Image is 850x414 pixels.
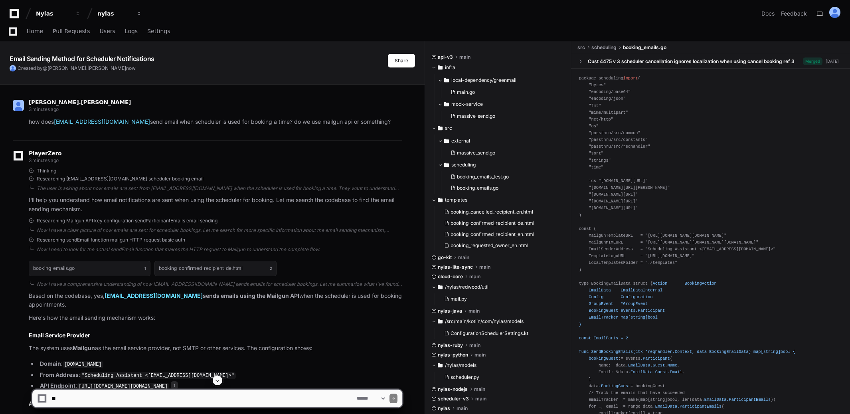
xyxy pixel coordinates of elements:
span: ConfigurationSchedulerSettings.kt [451,330,528,337]
a: [EMAIL_ADDRESS][DOMAIN_NAME] [105,292,203,299]
div: Now I have a comprehensive understanding of how [EMAIL_ADDRESS][DOMAIN_NAME] sends emails for sch... [37,281,402,287]
svg: Directory [438,361,443,370]
button: infra [431,61,565,74]
span: massive_send.go [457,150,495,156]
span: main.go [457,89,475,95]
svg: Directory [438,317,443,326]
svg: Directory [438,282,443,292]
button: Nylas [33,6,84,21]
strong: Domain [40,360,61,367]
code: "Scheduling Assistant <[EMAIL_ADDRESS][DOMAIN_NAME]>" [80,372,236,379]
button: booking_emails_test.go [447,171,560,182]
span: Created by [18,65,136,71]
a: Pull Requests [53,22,90,41]
span: Users [100,29,115,34]
span: mock-service [451,101,483,107]
span: nylas-python [438,352,468,358]
span: main [469,342,480,349]
span: Researching Mailgun API key configuration sendParticipantEmails email sending [37,218,217,224]
span: booking_emails_test.go [457,174,509,180]
strong: From Address [40,371,79,378]
button: booking_requested_owner_en.html [441,240,560,251]
span: booking_emails.go [457,185,498,191]
span: /nylas/models [445,362,476,368]
a: Settings [147,22,170,41]
span: scheduling [591,44,617,51]
button: main.go [447,87,560,98]
h1: booking_confirmed_recipient_de.html [159,266,243,271]
span: Action BookingAction EmailData EmailDataInternal Config Configuration GroupEvent *GroupEvent Book... [579,281,795,361]
span: src [577,44,585,51]
button: external [438,135,565,147]
span: .Participant [640,356,670,361]
span: Merged [803,57,822,65]
span: PlayerZero [29,151,61,156]
span: src [445,125,452,131]
div: Nylas [36,10,70,18]
span: Logs [125,29,138,34]
span: .Guest [653,370,668,374]
button: Share [388,54,415,67]
span: Researching sendEmail function mailgun HTTP request basic auth [37,237,185,243]
p: Here's how the email sending mechanism works: [29,313,402,323]
span: [PERSON_NAME].[PERSON_NAME] [29,99,131,105]
button: scheduler.py [441,372,560,383]
button: massive_send.go [447,111,560,122]
a: Docs [761,10,775,18]
div: Cust 4475 v 3 scheduler cancellation ignores localization when using cancel booking ref 3 [588,58,795,65]
div: The user is asking about how emails are sent from [EMAIL_ADDRESS][DOMAIN_NAME] when the scheduler... [37,185,402,192]
a: Home [27,22,43,41]
span: nylas-lite-sync [438,264,473,270]
span: booking_emails.go [623,44,666,51]
strong: sends emails using the Mailgun API [105,292,299,299]
li: : [38,370,402,380]
p: The system uses as the email service provider, not SMTP or other services. The configuration shows: [29,344,402,353]
span: go-kit [438,254,452,261]
span: cloud-core [438,273,463,280]
svg: Directory [444,75,449,85]
svg: Directory [444,136,449,146]
span: booking_confirmed_recipient_en.html [451,231,534,238]
span: Home [27,29,43,34]
span: .EmailData [628,370,653,374]
button: scheduling [438,158,565,171]
span: api-v3 [438,54,453,60]
span: main [469,273,480,280]
button: /nylas/redwood/util [431,281,565,293]
span: now [126,65,136,71]
img: ALV-UjUTLTKDo2-V5vjG4wR1buipwogKm1wWuvNrTAMaancOL2w8d8XiYMyzUPCyapUwVg1DhQ_h_MBM3ufQigANgFbfgRVfo... [829,7,840,18]
a: Logs [125,22,138,41]
button: mail.py [441,293,560,305]
a: Users [100,22,115,41]
p: Based on the codebase, yes, when the scheduler is used for booking appointments. [29,291,402,310]
span: infra [445,64,455,71]
span: main [479,264,490,270]
div: Now I need to look for the actual sendEmail function that makes the HTTP request to Mailgun to un... [37,246,402,253]
span: main [468,308,480,314]
button: booking_confirmed_recipient_en.html [441,229,560,240]
iframe: Open customer support [824,388,846,409]
button: booking_cancelled_recipient_en.html [441,206,560,218]
strong: Mailgun [73,345,95,351]
span: nylas-ruby [438,342,463,349]
div: [DATE] [826,58,839,64]
button: /nylas/models [431,359,565,372]
button: booking_confirmed_recipient_de.html [441,218,560,229]
button: massive_send.go [447,147,560,158]
svg: Directory [438,63,443,72]
span: 3 minutes ago [29,106,59,112]
span: scheduler.py [451,374,479,380]
span: [PERSON_NAME].[PERSON_NAME] [47,65,126,71]
button: local-dependency/greenmail [438,74,565,87]
span: /nylas/redwood/util [445,284,488,290]
img: ALV-UjUTLTKDo2-V5vjG4wR1buipwogKm1wWuvNrTAMaancOL2w8d8XiYMyzUPCyapUwVg1DhQ_h_MBM3ufQigANgFbfgRVfo... [13,100,24,111]
button: /src/main/kotlin/com/nylas/models [431,315,565,328]
button: templates [431,194,565,206]
img: ALV-UjUTLTKDo2-V5vjG4wR1buipwogKm1wWuvNrTAMaancOL2w8d8XiYMyzUPCyapUwVg1DhQ_h_MBM3ufQigANgFbfgRVfo... [10,65,16,71]
span: 2 [270,265,272,271]
svg: Directory [438,195,443,205]
span: Thinking [37,168,56,174]
span: booking_cancelled_recipient_en.html [451,209,533,215]
button: src [431,122,565,135]
button: booking_confirmed_recipient_de.html2 [154,261,276,276]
